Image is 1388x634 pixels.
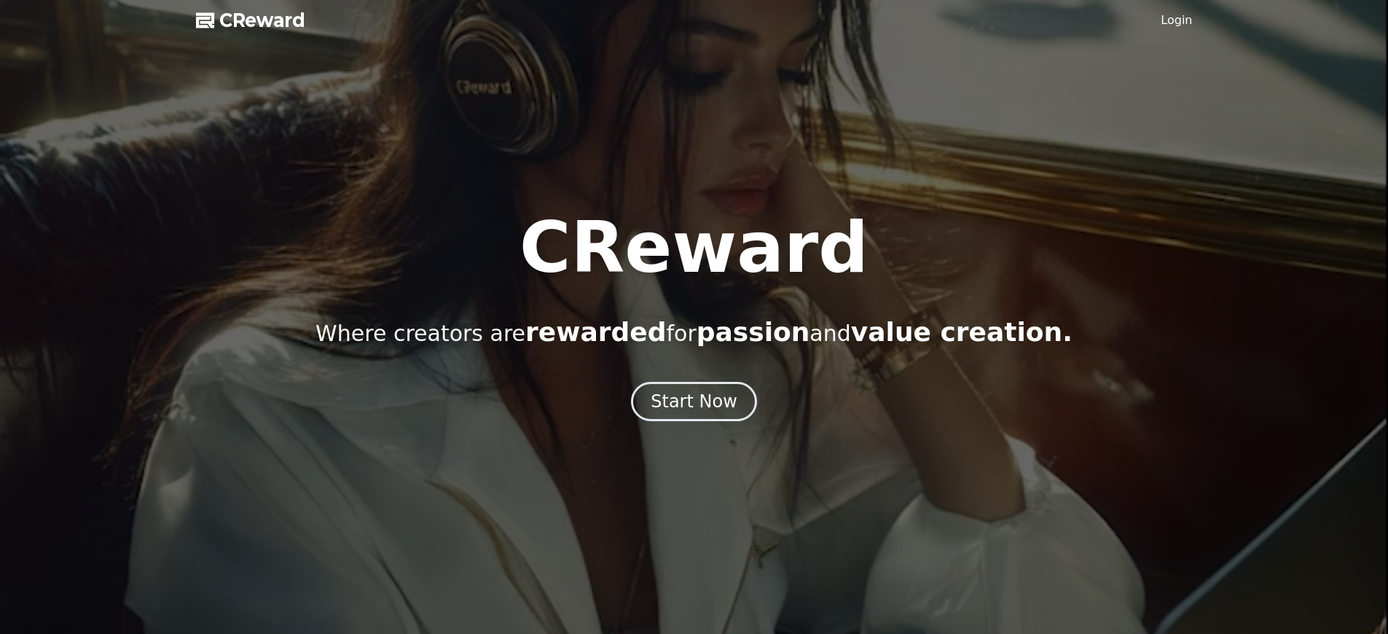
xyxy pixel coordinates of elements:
button: Start Now [631,382,757,421]
a: CReward [196,9,305,32]
div: Start Now [651,390,737,413]
span: CReward [219,9,305,32]
span: rewarded [525,317,666,347]
p: Where creators are for and [315,318,1073,347]
span: passion [697,317,810,347]
a: Start Now [631,396,757,410]
h1: CReward [519,213,869,283]
span: value creation. [851,317,1073,347]
a: Login [1161,12,1192,29]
